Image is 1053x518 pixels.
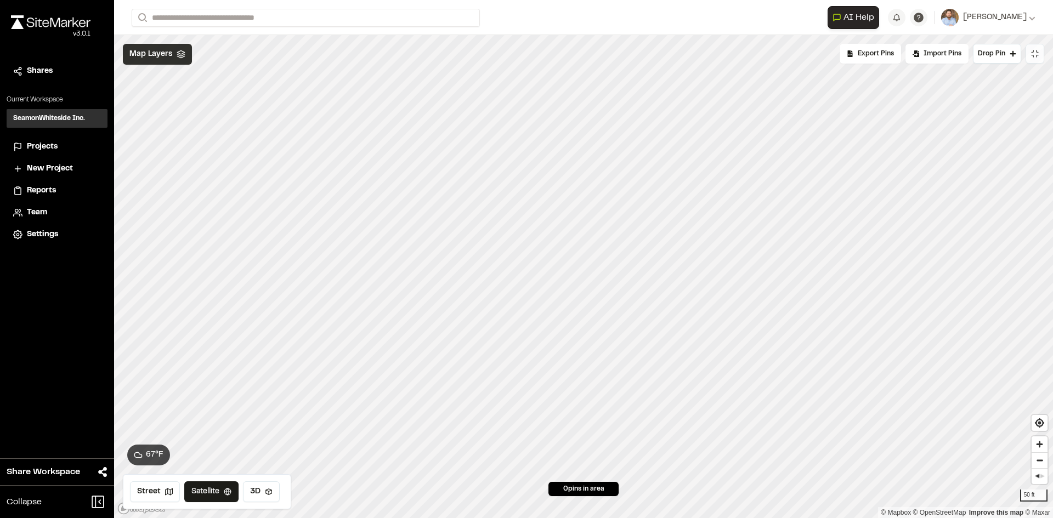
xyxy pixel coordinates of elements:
[924,49,961,59] span: Import Pins
[13,141,101,153] a: Projects
[146,449,163,461] span: 67 ° F
[114,35,1053,518] canvas: Map
[13,65,101,77] a: Shares
[7,496,42,509] span: Collapse
[243,481,280,502] button: 3D
[13,185,101,197] a: Reports
[843,11,874,24] span: AI Help
[941,9,1035,26] button: [PERSON_NAME]
[1032,468,1048,485] span: Reset bearing to north
[27,141,58,153] span: Projects
[978,49,1005,59] span: Drop Pin
[184,481,239,502] button: Satellite
[1032,452,1048,468] button: Zoom out
[130,481,180,502] button: Street
[973,44,1021,64] button: Drop Pin
[7,465,80,479] span: Share Workspace
[7,95,107,105] p: Current Workspace
[840,44,901,64] div: No pins available to export
[941,9,959,26] img: User
[969,509,1023,516] a: Map feedback
[858,49,894,59] span: Export Pins
[1032,468,1048,484] button: Reset bearing to north
[129,48,172,60] span: Map Layers
[1032,436,1048,452] button: Zoom in
[27,163,73,175] span: New Project
[13,113,85,123] h3: SeamonWhiteside Inc.
[905,44,969,64] div: Import Pins into your project
[13,207,101,219] a: Team
[1020,489,1048,502] div: 50 ft
[27,185,56,197] span: Reports
[1025,509,1050,516] a: Maxar
[828,6,879,29] button: Open AI Assistant
[828,6,884,29] div: Open AI Assistant
[1032,415,1048,431] button: Find my location
[13,229,101,241] a: Settings
[127,445,170,465] button: 67°F
[117,502,166,515] a: Mapbox logo
[11,15,90,29] img: rebrand.png
[913,509,966,516] a: OpenStreetMap
[27,207,47,219] span: Team
[881,509,911,516] a: Mapbox
[132,9,151,27] button: Search
[11,29,90,39] div: Oh geez...please don't...
[563,484,604,494] span: 0 pins in area
[963,12,1027,24] span: [PERSON_NAME]
[27,229,58,241] span: Settings
[13,163,101,175] a: New Project
[27,65,53,77] span: Shares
